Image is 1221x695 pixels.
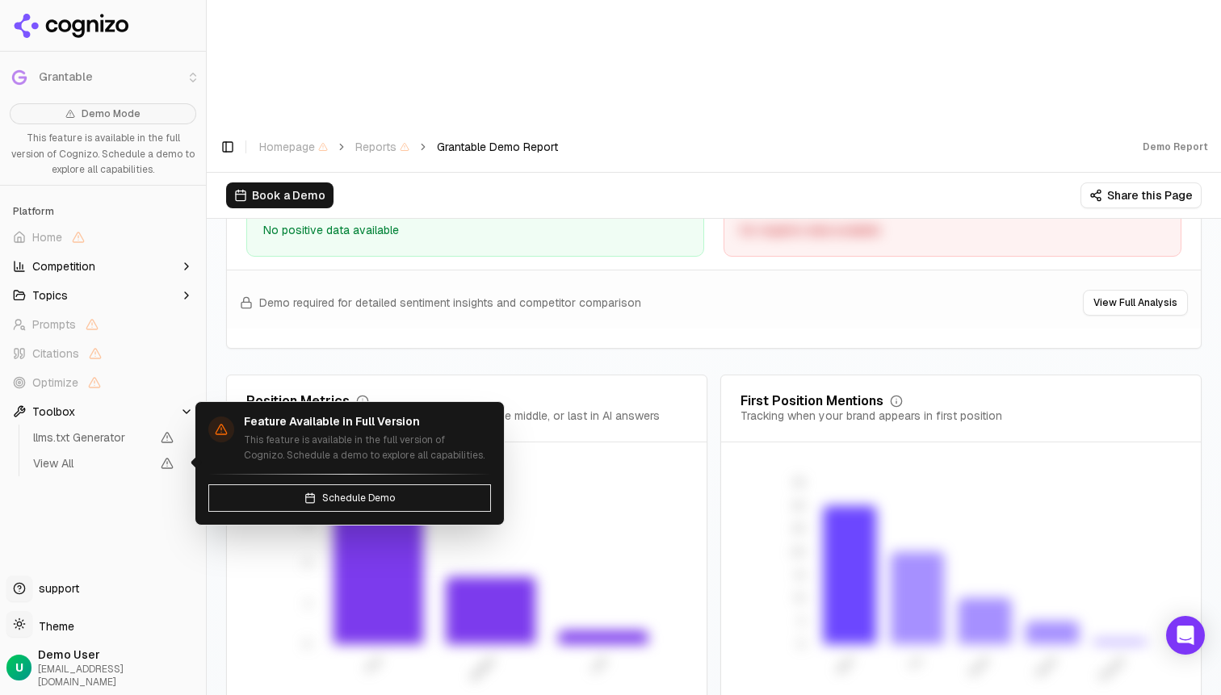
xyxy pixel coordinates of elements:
tspan: 0 [304,638,311,651]
tspan: 5 [799,615,805,628]
span: View All [33,455,151,471]
tspan: 6 [304,557,311,570]
tspan: 35 [793,476,805,489]
nav: breadcrumb [259,139,558,155]
span: Reports [355,139,409,155]
tspan: Book [967,654,991,678]
button: Share this Page [1080,182,1202,208]
tspan: Demo [1033,654,1059,680]
button: View Full Analysis [1083,290,1188,316]
span: support [32,580,79,597]
div: No positive data available [263,221,687,240]
span: [EMAIL_ADDRESS][DOMAIN_NAME] [38,663,199,689]
span: Theme [32,619,74,634]
span: Toolbox [32,404,75,420]
button: Toolbox [6,399,199,425]
div: Demo Report [1143,140,1208,153]
span: Topics [32,287,68,304]
span: Prompts [32,316,76,333]
span: Optimize [32,375,78,391]
button: Topics [6,283,199,308]
tspan: Please [1097,654,1127,684]
span: Grantable Demo Report [437,139,558,155]
tspan: Try [906,654,924,672]
button: Competition [6,253,199,279]
tspan: 3 [305,597,311,610]
tspan: 15 [795,569,805,582]
span: Citations [32,345,79,362]
div: Tracking when your brand appears in first position [741,408,1002,424]
p: This feature is available in the full version of Cognizo. Schedule a demo to explore all capabili... [10,131,196,178]
span: Home [32,229,62,245]
div: Platform [6,199,199,224]
span: U [15,659,23,676]
span: Demo Mode [82,107,141,120]
tspan: First [363,654,384,676]
span: Homepage [259,139,328,155]
p: This feature is available in the full version of Cognizo. Schedule a demo to explore all capabili... [244,433,491,464]
span: Schedule Demo [322,492,395,505]
tspan: 10 [795,592,805,605]
tspan: 30 [792,500,805,513]
span: llms.txt Generator [33,429,151,446]
tspan: 20 [791,546,805,559]
div: Position Metrics [246,395,350,408]
tspan: 0 [798,638,805,651]
div: First Position Mentions [741,395,883,408]
tspan: 25 [792,522,805,535]
tspan: Last [588,654,610,676]
button: Book a Demo [226,182,334,208]
div: No negative data available [741,221,1164,240]
span: Competition [32,258,95,274]
h4: Feature Available in Full Version [244,415,491,429]
tspan: 9 [304,517,311,530]
span: Demo User [38,647,199,663]
button: Schedule Demo [208,484,491,512]
div: Open Intercom Messenger [1166,616,1205,655]
span: Demo required for detailed sentiment insights and competitor comparison [259,295,641,311]
tspan: Nice [834,654,857,676]
tspan: Middle [468,654,497,683]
